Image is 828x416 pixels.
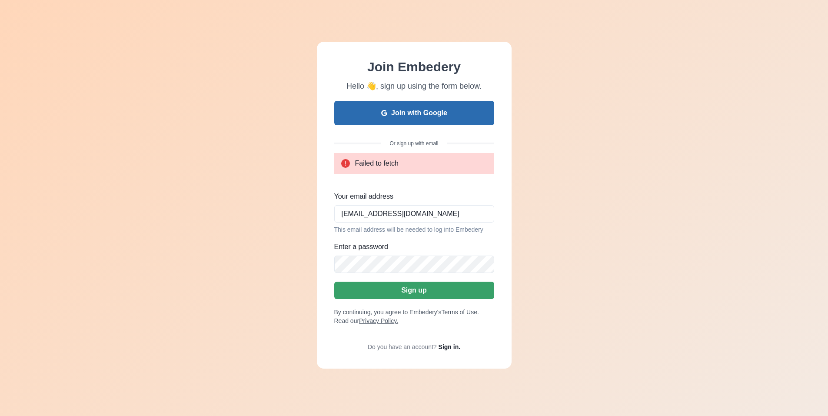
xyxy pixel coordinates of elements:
[381,140,447,147] span: Or sign up with email
[334,282,494,299] button: Sign up
[359,317,398,324] a: Privacy Policy.
[346,59,482,75] h1: Join Embedery
[334,191,489,202] label: Your email address
[334,226,494,233] div: This email address will be needed to log into Embedery
[368,343,437,350] span: Do you have an account?
[334,101,494,125] button: Join with Google
[346,80,482,92] p: Hello 👋, sign up using the form below.
[334,242,489,252] label: Enter a password
[442,309,477,316] a: Terms of Use
[334,153,494,174] div: Failed to fetch
[785,373,818,406] iframe: Drift Widget Chat Controller
[334,308,494,325] p: By continuing, you agree to Embedery's . Read our
[439,343,461,350] a: Sign in.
